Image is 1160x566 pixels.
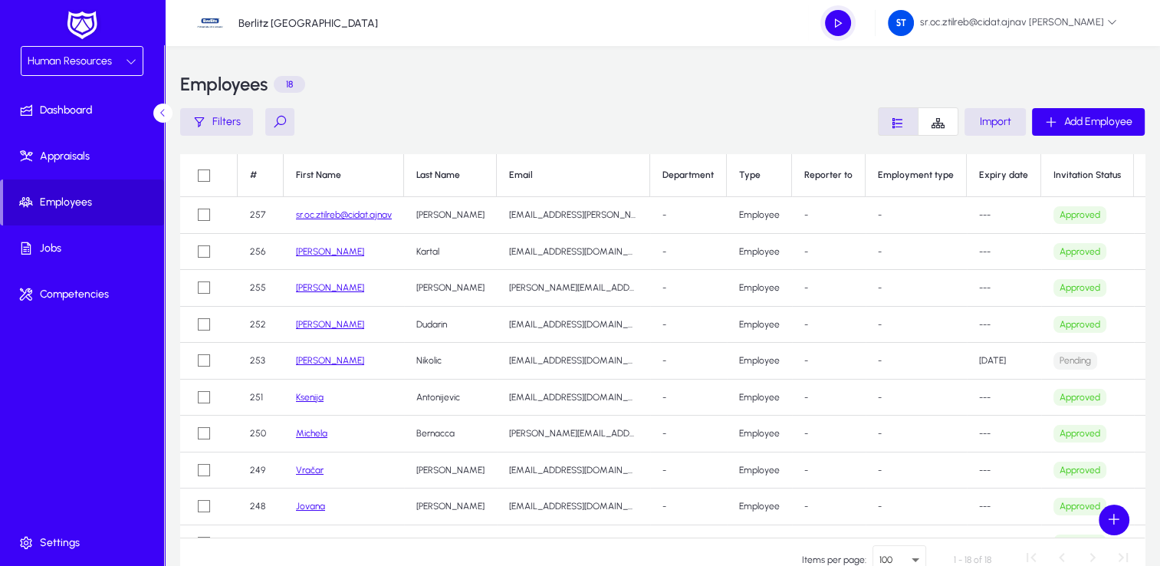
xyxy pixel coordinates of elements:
td: --- [967,234,1041,271]
td: --- [967,416,1041,452]
td: - [792,270,866,307]
span: Employees [3,195,164,210]
td: - [792,416,866,452]
td: - [866,234,967,271]
td: - [866,197,967,234]
td: - [866,416,967,452]
td: Bernacca [404,416,497,452]
td: [EMAIL_ADDRESS][DOMAIN_NAME] [497,343,650,380]
td: Employee [727,452,792,489]
p: Berlitz [GEOGRAPHIC_DATA] [238,17,378,30]
div: # [250,169,257,181]
td: - [792,452,866,489]
button: sr.oc.ztilreb@cidat.ajnav [PERSON_NAME] [876,9,1129,37]
td: - [650,343,727,380]
td: [EMAIL_ADDRESS][DOMAIN_NAME] [497,234,650,271]
th: Reporter to [792,154,866,197]
td: Antonijevic [404,380,497,416]
td: - [866,489,967,525]
td: 257 [238,197,284,234]
td: - [792,489,866,525]
td: Nikolic [404,343,497,380]
td: - [866,307,967,344]
span: Filters [212,115,241,128]
td: Employee [727,307,792,344]
td: 251 [238,380,284,416]
td: Employee [727,270,792,307]
span: Jobs [3,241,167,256]
td: [PERSON_NAME] [404,270,497,307]
a: [PERSON_NAME] [296,355,364,366]
td: Employee [727,525,792,562]
td: 252 [238,307,284,344]
td: - [792,343,866,380]
a: Michela [296,428,327,439]
td: Dudarin [404,307,497,344]
p: Approved [1053,425,1106,443]
p: Approved [1053,389,1106,406]
td: Employee [727,234,792,271]
p: Approved [1053,316,1106,334]
td: - [866,270,967,307]
td: 256 [238,234,284,271]
td: - [650,452,727,489]
span: Appraisals [3,149,167,164]
span: Add Employee [1064,115,1132,128]
td: --- [967,380,1041,416]
mat-button-toggle-group: Font Style [878,107,958,136]
a: Jobs [3,225,167,271]
button: Add Employee [1032,108,1145,136]
span: Competencies [3,287,167,302]
td: 249 [238,452,284,489]
a: sr.oc.ztilreb@cidat.ajnav [296,209,392,220]
td: Kartal [404,234,497,271]
th: Employment type [866,154,967,197]
span: Import [980,115,1011,128]
p: Approved [1053,279,1106,297]
td: - [792,380,866,416]
td: - [650,197,727,234]
a: Appraisals [3,133,167,179]
td: --- [967,197,1041,234]
a: [PERSON_NAME] [296,319,364,330]
td: 247 [238,525,284,562]
a: [PERSON_NAME] [296,246,364,257]
td: - [650,270,727,307]
td: - [866,525,967,562]
td: - [866,343,967,380]
p: Approved [1053,462,1106,479]
div: First Name [296,169,341,181]
td: --- [967,525,1041,562]
td: [PERSON_NAME] [404,452,497,489]
a: Ksenija [296,392,324,403]
th: Invitation Status [1041,154,1134,197]
span: 100 [879,554,892,565]
td: - [792,307,866,344]
td: 250 [238,416,284,452]
td: [PERSON_NAME][EMAIL_ADDRESS][DOMAIN_NAME] [497,416,650,452]
td: 248 [238,489,284,525]
td: --- [967,489,1041,525]
td: [DATE] [967,343,1041,380]
div: Type [739,169,779,181]
div: First Name [296,169,391,181]
h3: Employees [180,75,268,94]
p: Pending [1053,352,1097,370]
th: Expiry date [967,154,1041,197]
span: sr.oc.ztilreb@cidat.ajnav [PERSON_NAME] [888,10,1117,36]
a: [PERSON_NAME] [296,282,364,293]
td: [PERSON_NAME] [404,489,497,525]
p: 18 [274,76,305,93]
p: Approved [1053,498,1106,515]
td: [EMAIL_ADDRESS][DOMAIN_NAME] [497,489,650,525]
p: Approved [1053,535,1106,552]
div: Type [739,169,761,181]
td: - [792,197,866,234]
div: Email [509,169,637,181]
td: [EMAIL_ADDRESS][DOMAIN_NAME] [497,307,650,344]
button: Filters [180,108,253,136]
div: Last Name [416,169,460,181]
div: Email [509,169,533,181]
td: - [650,525,727,562]
td: - [650,416,727,452]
